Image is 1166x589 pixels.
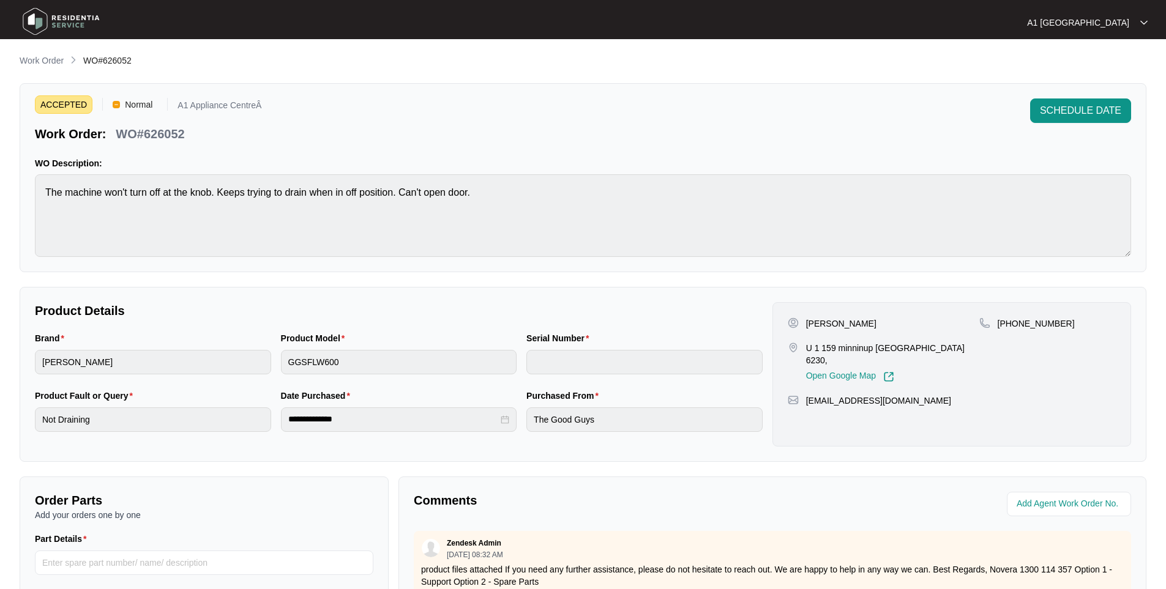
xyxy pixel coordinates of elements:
p: [PHONE_NUMBER] [998,317,1075,330]
img: map-pin [979,317,990,328]
p: A1 Appliance CentreÂ [178,101,261,114]
label: Part Details [35,533,92,545]
p: [DATE] 08:32 AM [447,551,503,558]
input: Product Model [281,350,517,374]
p: A1 [GEOGRAPHIC_DATA] [1027,17,1129,29]
p: WO#626052 [116,125,184,143]
img: map-pin [788,342,799,353]
span: WO#626052 [83,56,132,65]
label: Serial Number [526,332,594,344]
p: Add your orders one by one [35,509,373,521]
p: U 1 159 minninup [GEOGRAPHIC_DATA] 6230, [806,342,979,366]
span: SCHEDULE DATE [1040,103,1121,118]
input: Add Agent Work Order No. [1017,497,1124,511]
p: Zendesk Admin [447,538,501,548]
img: Vercel Logo [113,101,120,108]
img: Link-External [883,371,894,382]
p: Comments [414,492,764,509]
img: dropdown arrow [1140,20,1148,26]
label: Brand [35,332,69,344]
input: Purchased From [526,407,763,432]
p: Order Parts [35,492,373,509]
a: Work Order [17,54,66,68]
p: Work Order: [35,125,106,143]
label: Product Fault or Query [35,390,138,402]
label: Product Model [281,332,350,344]
label: Date Purchased [281,390,355,402]
p: WO Description: [35,157,1131,169]
label: Purchased From [526,390,604,402]
img: user-pin [788,317,799,328]
p: product files attached If you need any further assistance, please do not hesitate to reach out. W... [421,563,1124,588]
span: ACCEPTED [35,95,92,114]
button: SCHEDULE DATE [1030,98,1131,123]
p: Work Order [20,54,64,67]
p: [EMAIL_ADDRESS][DOMAIN_NAME] [806,395,951,407]
img: chevron-right [69,55,78,65]
input: Part Details [35,550,373,575]
input: Serial Number [526,350,763,374]
textarea: The machine won't turn off at the knob. Keeps trying to drain when in off position. Can't open door. [35,174,1131,257]
img: map-pin [788,395,799,406]
input: Brand [35,350,271,374]
a: Open Google Map [806,371,894,382]
span: Normal [120,95,157,114]
img: user.svg [422,539,440,557]
img: residentia service logo [18,3,104,40]
input: Date Purchased [288,413,499,426]
p: [PERSON_NAME] [806,317,876,330]
p: Product Details [35,302,763,319]
input: Product Fault or Query [35,407,271,432]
